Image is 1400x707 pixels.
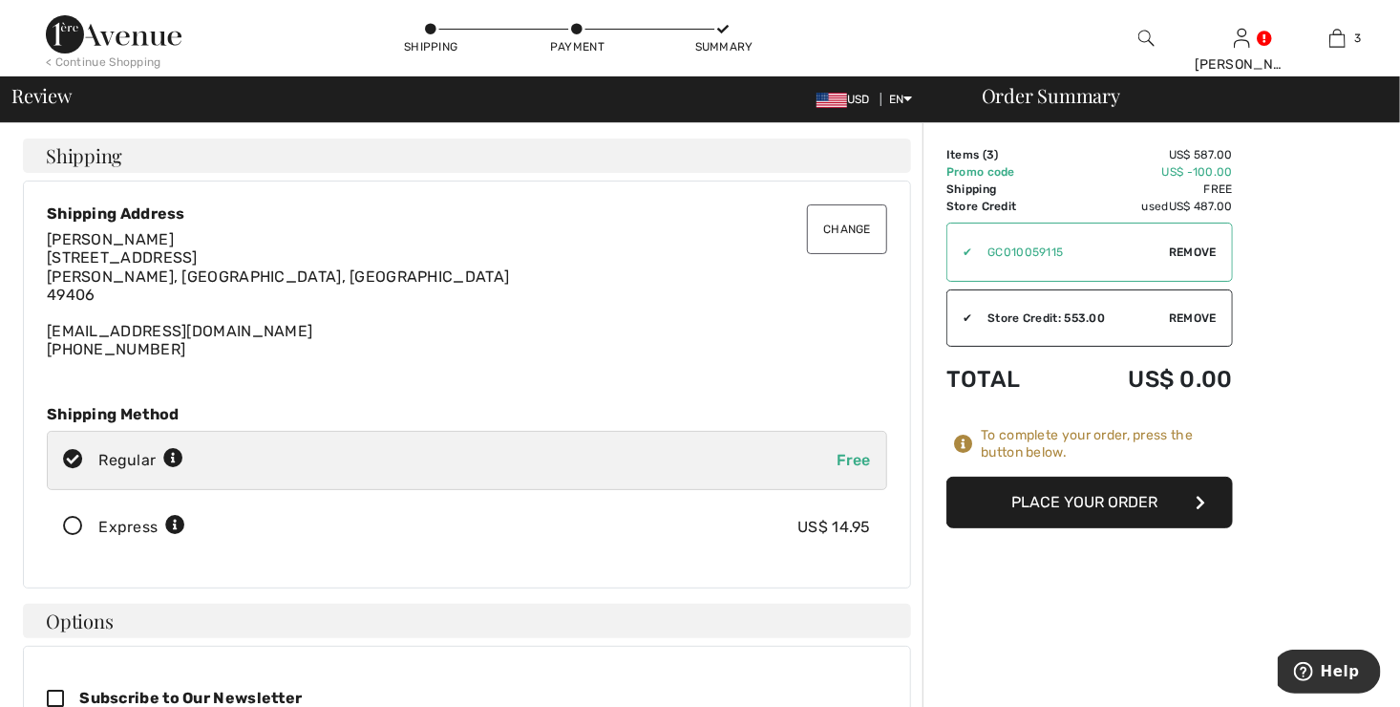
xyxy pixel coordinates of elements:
[47,405,887,423] div: Shipping Method
[1234,27,1250,50] img: My Info
[797,516,871,539] div: US$ 14.95
[972,310,1169,327] div: Store Credit: 553.00
[46,146,122,165] span: Shipping
[817,93,878,106] span: USD
[47,230,174,248] span: [PERSON_NAME]
[1065,146,1233,163] td: US$ 587.00
[549,38,606,55] div: Payment
[23,604,911,638] h4: Options
[1195,54,1288,75] div: [PERSON_NAME]
[946,181,1065,198] td: Shipping
[889,93,913,106] span: EN
[11,86,72,105] span: Review
[1234,29,1250,47] a: Sign In
[1329,27,1346,50] img: My Bag
[46,15,181,54] img: 1ère Avenue
[986,148,994,161] span: 3
[47,204,887,223] div: Shipping Address
[98,449,183,472] div: Regular
[1169,200,1233,213] span: US$ 487.00
[47,230,887,358] div: [EMAIL_ADDRESS][DOMAIN_NAME] [PHONE_NUMBER]
[47,248,509,303] span: [STREET_ADDRESS] [PERSON_NAME], [GEOGRAPHIC_DATA], [GEOGRAPHIC_DATA] 49406
[837,451,871,469] span: Free
[947,310,972,327] div: ✔
[817,93,847,108] img: US Dollar
[972,224,1169,281] input: Promo code
[1065,181,1233,198] td: Free
[695,38,753,55] div: Summary
[1290,27,1384,50] a: 3
[946,347,1065,412] td: Total
[1065,198,1233,215] td: used
[981,427,1233,461] div: To complete your order, press the button below.
[1138,27,1155,50] img: search the website
[1065,163,1233,181] td: US$ -100.00
[1065,347,1233,412] td: US$ 0.00
[946,163,1065,181] td: Promo code
[959,86,1389,105] div: Order Summary
[1169,310,1217,327] span: Remove
[1355,30,1362,47] span: 3
[946,198,1065,215] td: Store Credit
[1278,650,1381,697] iframe: Opens a widget where you can find more information
[402,38,459,55] div: Shipping
[946,477,1233,528] button: Place Your Order
[807,204,887,254] button: Change
[98,516,185,539] div: Express
[946,146,1065,163] td: Items ( )
[1169,244,1217,261] span: Remove
[947,244,972,261] div: ✔
[79,689,302,707] span: Subscribe to Our Newsletter
[46,54,161,71] div: < Continue Shopping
